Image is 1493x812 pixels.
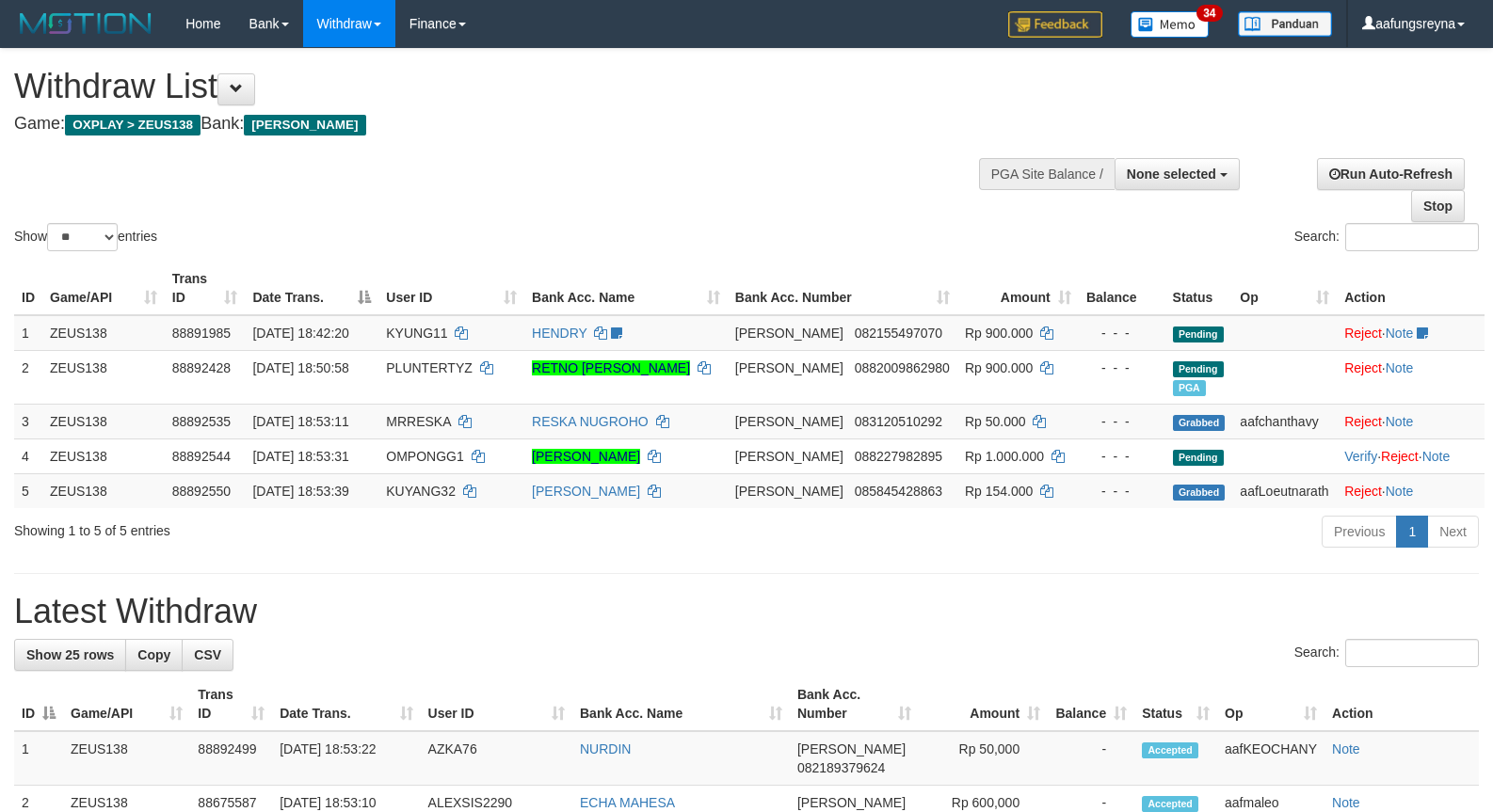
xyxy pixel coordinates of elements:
[421,731,572,786] td: AZKA76
[797,795,906,810] span: [PERSON_NAME]
[386,326,447,341] span: KYUNG11
[1337,350,1485,404] td: ·
[42,350,165,404] td: ZEUS138
[1217,677,1324,731] th: Op: activate to sort column ascending
[979,158,1115,190] div: PGA Site Balance /
[1127,167,1216,182] span: None selected
[965,449,1044,464] span: Rp 1.000.000
[965,326,1033,341] span: Rp 900.000
[1386,360,1414,375] a: Note
[1324,677,1479,731] th: Action
[14,639,126,671] a: Show 25 rows
[14,350,42,404] td: 2
[855,484,942,499] span: Copy 085845428863 to clipboard
[14,404,42,438] td: 3
[137,647,170,662] span: Copy
[14,593,1479,630] h1: Latest Withdraw
[580,741,631,756] a: NURDIN
[42,315,165,351] td: ZEUS138
[1345,223,1479,251] input: Search:
[244,115,365,135] span: [PERSON_NAME]
[386,484,456,499] span: KUYANG32
[14,115,976,134] h4: Game: Bank:
[182,639,233,671] a: CSV
[1386,414,1414,429] a: Note
[42,404,165,438] td: ZEUS138
[1086,482,1158,501] div: - - -
[65,115,201,135] span: OXPLAY > ZEUS138
[1337,473,1485,508] td: ·
[1344,449,1377,464] a: Verify
[386,360,473,375] span: PLUNTERTYZ
[1344,326,1382,341] a: Reject
[42,438,165,473] td: ZEUS138
[735,360,843,375] span: [PERSON_NAME]
[1134,677,1217,731] th: Status: activate to sort column ascending
[1322,516,1397,548] a: Previous
[524,262,728,315] th: Bank Acc. Name: activate to sort column ascending
[1173,380,1206,396] span: Marked by aafanarl
[1008,11,1102,38] img: Feedback.jpg
[1337,438,1485,473] td: · ·
[965,360,1033,375] span: Rp 900.000
[272,731,420,786] td: [DATE] 18:53:22
[532,449,640,464] a: [PERSON_NAME]
[190,731,272,786] td: 88892499
[1344,414,1382,429] a: Reject
[735,414,843,429] span: [PERSON_NAME]
[14,223,157,251] label: Show entries
[1238,11,1332,37] img: panduan.png
[919,731,1048,786] td: Rp 50,000
[172,326,231,341] span: 88891985
[1332,741,1360,756] a: Note
[1086,324,1158,342] div: - - -
[1173,415,1226,431] span: Grabbed
[1337,315,1485,351] td: ·
[532,326,587,341] a: HENDRY
[14,473,42,508] td: 5
[1048,731,1134,786] td: -
[1142,796,1198,812] span: Accepted
[1217,731,1324,786] td: aafKEOCHANY
[965,484,1033,499] span: Rp 154.000
[1196,5,1222,22] span: 34
[1337,262,1485,315] th: Action
[957,262,1079,315] th: Amount: activate to sort column ascending
[735,484,843,499] span: [PERSON_NAME]
[735,326,843,341] span: [PERSON_NAME]
[1079,262,1165,315] th: Balance
[386,449,463,464] span: OMPONGG1
[1332,795,1360,810] a: Note
[1345,639,1479,667] input: Search:
[1396,516,1428,548] a: 1
[1422,449,1451,464] a: Note
[1115,158,1240,190] button: None selected
[42,473,165,508] td: ZEUS138
[14,731,63,786] td: 1
[965,414,1026,429] span: Rp 50.000
[728,262,957,315] th: Bank Acc. Number: activate to sort column ascending
[797,760,885,775] span: Copy 082189379624 to clipboard
[1165,262,1233,315] th: Status
[125,639,183,671] a: Copy
[1142,742,1198,758] span: Accepted
[1173,450,1224,466] span: Pending
[1232,262,1337,315] th: Op: activate to sort column ascending
[252,360,348,375] span: [DATE] 18:50:58
[26,647,114,662] span: Show 25 rows
[172,414,231,429] span: 88892535
[1381,449,1419,464] a: Reject
[63,731,190,786] td: ZEUS138
[1048,677,1134,731] th: Balance: activate to sort column ascending
[245,262,378,315] th: Date Trans.: activate to sort column descending
[252,414,348,429] span: [DATE] 18:53:11
[1173,326,1224,342] span: Pending
[1086,358,1158,377] div: - - -
[172,449,231,464] span: 88892544
[386,414,450,429] span: MRRESKA
[797,741,906,756] span: [PERSON_NAME]
[1411,190,1465,222] a: Stop
[855,449,942,464] span: Copy 088227982895 to clipboard
[1232,473,1337,508] td: aafLoeutnarath
[572,677,790,731] th: Bank Acc. Name: activate to sort column ascending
